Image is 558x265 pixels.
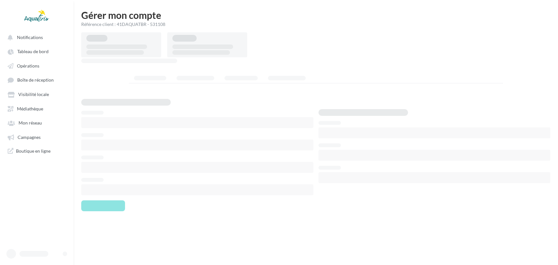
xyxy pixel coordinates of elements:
a: Boutique en ligne [4,145,70,157]
span: Notifications [17,35,43,40]
div: Référence client : 41DAQUATBR - 531108 [81,21,550,28]
button: Notifications [4,31,67,43]
span: Visibilité locale [18,92,49,97]
span: Campagnes [18,134,41,140]
span: Boutique en ligne [16,148,51,154]
a: Boîte de réception [4,74,70,86]
span: Mon réseau [19,120,42,126]
h1: Gérer mon compte [81,10,550,20]
span: Médiathèque [17,106,43,111]
span: Opérations [17,63,39,68]
a: Opérations [4,60,70,71]
a: Campagnes [4,131,70,143]
a: Mon réseau [4,117,70,128]
a: Visibilité locale [4,88,70,100]
span: Tableau de bord [17,49,49,54]
a: Tableau de bord [4,45,70,57]
a: Médiathèque [4,103,70,114]
span: Boîte de réception [17,77,54,83]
